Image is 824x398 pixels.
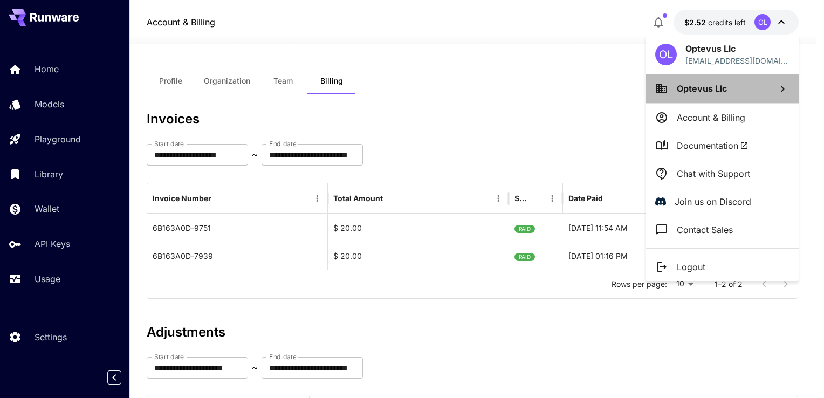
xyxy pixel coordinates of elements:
[675,195,751,208] p: Join us on Discord
[646,74,799,103] button: Optevus Llc
[677,167,750,180] p: Chat with Support
[685,55,789,66] div: techs@optevus.com
[685,42,789,55] p: Optevus Llc
[655,44,677,65] div: OL
[677,223,733,236] p: Contact Sales
[677,260,705,273] p: Logout
[685,55,789,66] p: [EMAIL_ADDRESS][DOMAIN_NAME]
[677,139,749,152] span: Documentation
[677,83,727,94] span: Optevus Llc
[677,111,745,124] p: Account & Billing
